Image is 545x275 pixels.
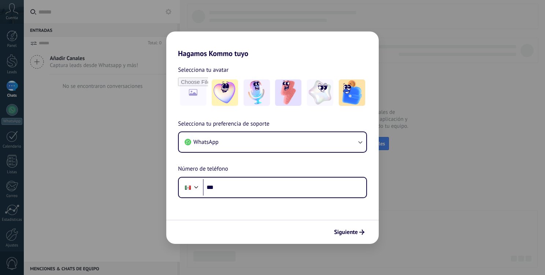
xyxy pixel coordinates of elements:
[275,79,301,106] img: -3.jpeg
[212,79,238,106] img: -1.jpeg
[334,230,358,235] span: Siguiente
[307,79,333,106] img: -4.jpeg
[179,132,366,152] button: WhatsApp
[193,138,219,146] span: WhatsApp
[339,79,365,106] img: -5.jpeg
[178,164,228,174] span: Número de teléfono
[178,119,270,129] span: Selecciona tu preferencia de soporte
[181,180,195,195] div: Mexico: + 52
[331,226,368,238] button: Siguiente
[178,65,229,75] span: Selecciona tu avatar
[166,31,379,58] h2: Hagamos Kommo tuyo
[244,79,270,106] img: -2.jpeg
